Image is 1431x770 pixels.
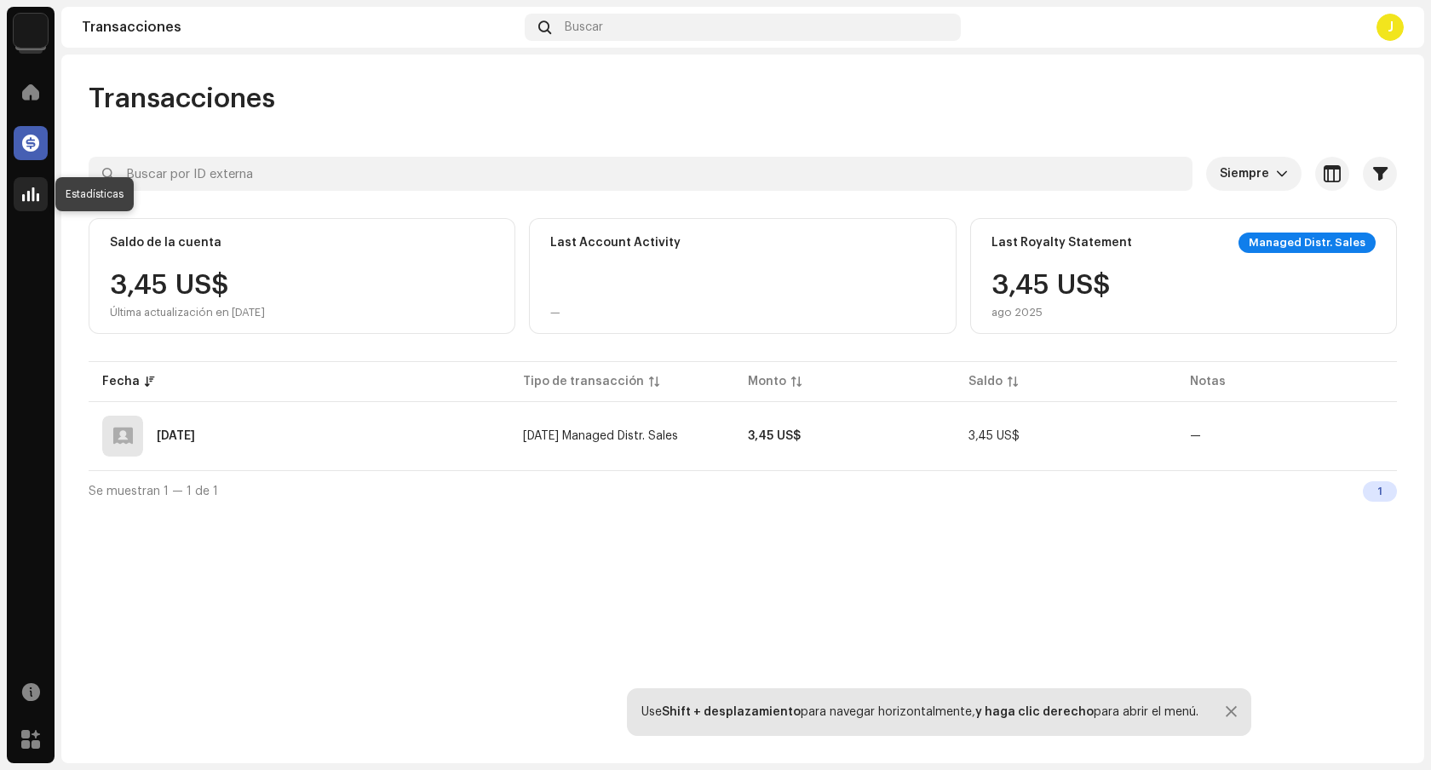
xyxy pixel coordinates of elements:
[1220,157,1276,191] span: Siempre
[748,373,786,390] div: Monto
[641,705,1198,719] div: Use para navegar horizontalmente, para abrir el menú.
[102,373,140,390] div: Fecha
[89,486,218,497] span: Se muestran 1 — 1 de 1
[14,14,48,48] img: edd8793c-a1b1-4538-85bc-e24b6277bc1e
[991,236,1132,250] div: Last Royalty Statement
[565,20,603,34] span: Buscar
[968,430,1020,442] span: 3,45 US$
[89,157,1192,191] input: Buscar por ID externa
[89,82,275,116] span: Transacciones
[110,306,265,319] div: Última actualización en [DATE]
[1238,233,1376,253] div: Managed Distr. Sales
[975,706,1094,718] strong: y haga clic derecho
[550,306,560,319] div: —
[662,706,801,718] strong: Shift + desplazamiento
[991,306,1111,319] div: ago 2025
[1363,481,1397,502] div: 1
[550,236,681,250] div: Last Account Activity
[1276,157,1288,191] div: dropdown trigger
[523,373,644,390] div: Tipo de transacción
[1190,430,1201,442] re-a-table-badge: —
[82,20,518,34] div: Transacciones
[968,373,1003,390] div: Saldo
[523,430,678,442] span: jul 2025 Managed Distr. Sales
[110,236,221,250] div: Saldo de la cuenta
[748,430,801,442] strong: 3,45 US$
[1376,14,1404,41] div: J
[157,430,195,442] div: 19 sept 2025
